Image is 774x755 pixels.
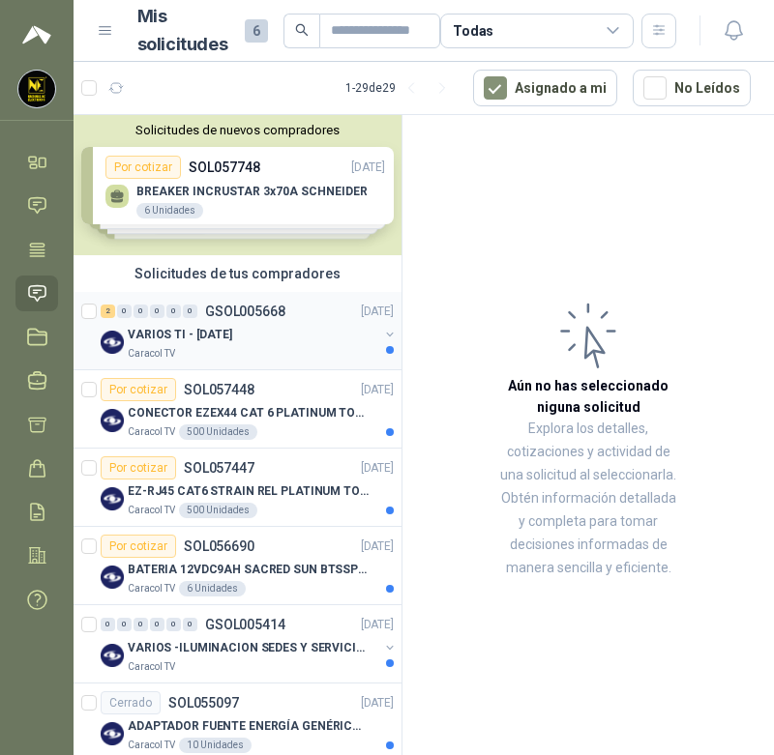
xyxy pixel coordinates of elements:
[74,449,402,527] a: Por cotizarSOL057447[DATE] Company LogoEZ-RJ45 CAT6 STRAIN REL PLATINUM TOOLSCaracol TV500 Unidades
[74,115,402,255] div: Solicitudes de nuevos compradoresPor cotizarSOL057748[DATE] BREAKER INCRUSTAR 3x70A SCHNEIDER6 Un...
[179,738,252,753] div: 10 Unidades
[183,305,197,318] div: 0
[101,566,124,589] img: Company Logo
[22,23,51,46] img: Logo peakr
[101,300,398,362] a: 2 0 0 0 0 0 GSOL005668[DATE] Company LogoVARIOS TI - [DATE]Caracol TV
[134,305,148,318] div: 0
[499,418,677,580] p: Explora los detalles, cotizaciones y actividad de una solicitud al seleccionarla. Obtén informaci...
[168,696,239,710] p: SOL055097
[205,618,285,631] p: GSOL005414
[101,487,124,510] img: Company Logo
[128,404,369,422] p: CONECTOR EZEX44 CAT 6 PLATINUM TOOLS
[101,535,176,558] div: Por cotizar
[184,383,254,396] p: SOL057448
[101,456,176,479] div: Por cotizar
[128,659,175,675] p: Caracol TV
[345,73,458,103] div: 1 - 29 de 29
[128,346,175,362] p: Caracol TV
[128,581,175,596] p: Caracol TV
[81,123,394,137] button: Solicitudes de nuevos compradores
[499,375,677,418] h3: Aún no has seleccionado niguna solicitud
[101,613,398,675] a: 0 0 0 0 0 0 GSOL005414[DATE] Company LogoVARIOS -ILUMINACION SEDES Y SERVICIOSCaracol TV
[166,618,181,631] div: 0
[128,326,232,344] p: VARIOS TI - [DATE]
[245,19,268,43] span: 6
[18,71,55,107] img: Company Logo
[179,581,246,596] div: 6 Unidades
[128,503,175,518] p: Caracol TV
[179,503,257,518] div: 500 Unidades
[184,539,254,553] p: SOL056690
[74,527,402,605] a: Por cotizarSOL056690[DATE] Company LogoBATERIA 12VDC9AH SACRED SUN BTSSP12-9HRCaracol TV6 Unidades
[453,20,493,42] div: Todas
[128,639,369,657] p: VARIOS -ILUMINACION SEDES Y SERVICIOS
[361,381,394,399] p: [DATE]
[128,717,369,736] p: ADAPTADOR FUENTE ENERGÍA GENÉRICO 24V 1A
[101,331,124,354] img: Company Logo
[128,482,369,501] p: EZ-RJ45 CAT6 STRAIN REL PLATINUM TOOLS
[150,305,164,318] div: 0
[166,305,181,318] div: 0
[101,644,124,667] img: Company Logo
[361,537,394,556] p: [DATE]
[179,424,257,440] div: 500 Unidades
[128,424,175,440] p: Caracol TV
[361,694,394,712] p: [DATE]
[101,722,124,745] img: Company Logo
[101,618,115,631] div: 0
[117,618,132,631] div: 0
[361,616,394,634] p: [DATE]
[183,618,197,631] div: 0
[134,618,148,631] div: 0
[361,303,394,321] p: [DATE]
[101,691,161,714] div: Cerrado
[633,70,751,106] button: No Leídos
[295,23,309,37] span: search
[205,305,285,318] p: GSOL005668
[150,618,164,631] div: 0
[101,305,115,318] div: 2
[361,459,394,478] p: [DATE]
[101,409,124,432] img: Company Logo
[473,70,617,106] button: Asignado a mi
[137,3,230,59] h1: Mis solicitudes
[101,378,176,401] div: Por cotizar
[184,461,254,475] p: SOL057447
[74,370,402,449] a: Por cotizarSOL057448[DATE] Company LogoCONECTOR EZEX44 CAT 6 PLATINUM TOOLSCaracol TV500 Unidades
[117,305,132,318] div: 0
[128,561,369,579] p: BATERIA 12VDC9AH SACRED SUN BTSSP12-9HR
[74,255,402,292] div: Solicitudes de tus compradores
[128,738,175,753] p: Caracol TV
